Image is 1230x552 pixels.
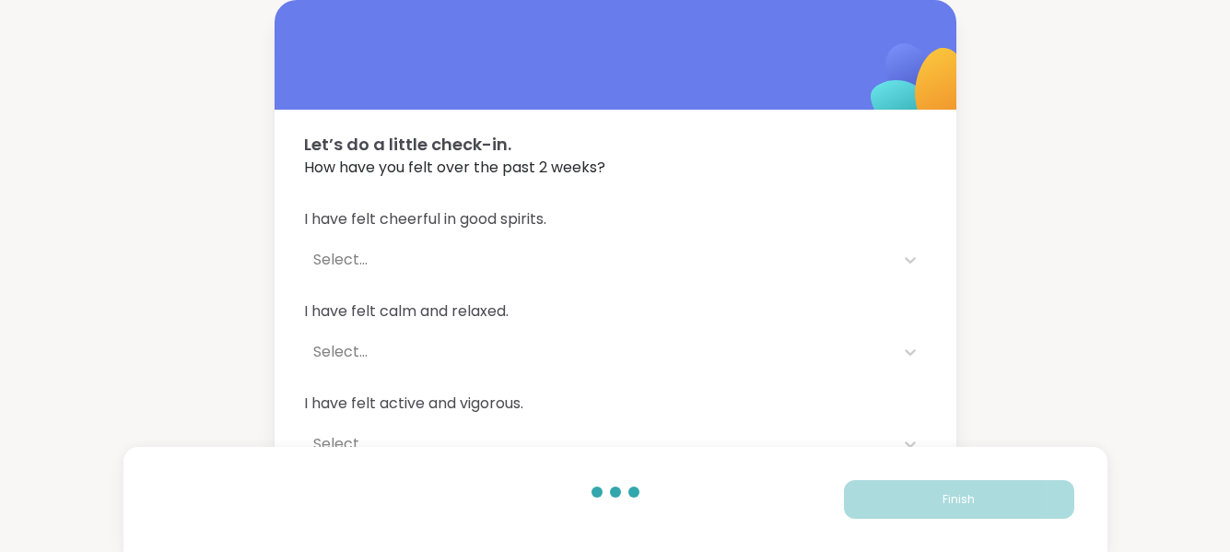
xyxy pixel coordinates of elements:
[313,341,884,363] div: Select...
[844,480,1074,519] button: Finish
[313,249,884,271] div: Select...
[304,157,927,179] span: How have you felt over the past 2 weeks?
[304,300,927,323] span: I have felt calm and relaxed.
[943,491,975,508] span: Finish
[304,208,927,230] span: I have felt cheerful in good spirits.
[313,433,884,455] div: Select...
[304,393,927,415] span: I have felt active and vigorous.
[304,132,927,157] span: Let’s do a little check-in.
